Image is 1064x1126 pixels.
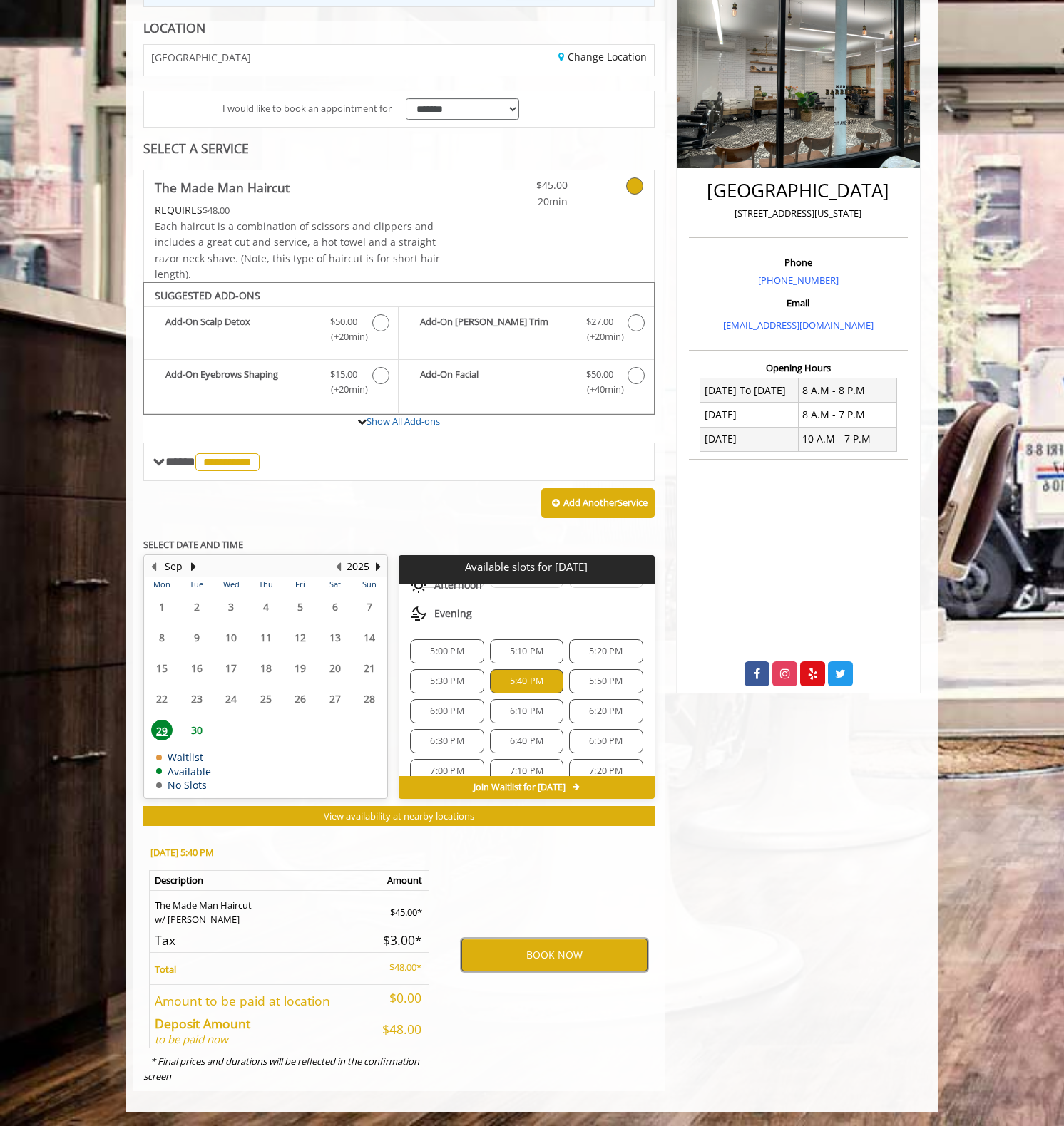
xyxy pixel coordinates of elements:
[510,765,543,777] span: 7:10 PM
[151,367,391,401] label: Add-On Eyebrows Shaping
[323,382,365,397] span: (+20min )
[563,496,648,509] b: Add Another Service
[374,960,422,975] p: $48.00*
[155,219,440,281] span: Each haircut is a combination of scissors and clippers and includes a great cut and service, a ho...
[490,699,563,723] div: 6:10 PM
[330,367,357,382] span: $15.00
[569,639,643,663] div: 5:20 PM
[155,963,176,976] b: Total
[143,142,655,155] div: SELECT A SERVICE
[758,274,839,286] a: [PHONE_NUMBER]
[179,577,213,592] th: Tue
[214,577,248,592] th: Wed
[404,561,648,573] p: Available slots for [DATE]
[490,669,563,693] div: 5:40 PM
[430,735,464,747] span: 6:30 PM
[700,403,799,427] td: [DATE]
[155,177,290,197] b: The Made Man Haircut
[155,203,203,217] span: This service needs some Advance to be paid before we block your appointment
[430,765,464,777] span: 7:00 PM
[692,257,904,267] h3: Phone
[156,752,211,763] td: Waitlist
[151,52,251,63] span: [GEOGRAPHIC_DATA]
[541,488,655,518] button: Add AnotherService
[490,729,563,753] div: 6:40 PM
[430,706,464,717] span: 6:00 PM
[155,1032,228,1046] i: to be paid now
[143,19,205,36] b: LOCATION
[569,699,643,723] div: 6:20 PM
[324,810,474,822] span: View availability at nearby locations
[406,367,646,401] label: Add-On Facial
[143,538,243,551] b: SELECT DATE AND TIME
[689,363,908,373] h3: Opening Hours
[410,605,427,622] img: evening slots
[367,415,440,428] a: Show All Add-ons
[374,991,422,1005] h5: $0.00
[420,314,571,344] b: Add-On [PERSON_NAME] Trim
[387,874,422,887] b: Amount
[569,729,643,753] div: 6:50 PM
[155,202,441,218] div: $48.00
[323,329,365,344] span: (+20min )
[474,782,566,793] span: Join Waitlist for [DATE]
[484,177,568,193] span: $45.00
[165,559,183,574] button: Sep
[406,314,646,348] label: Add-On Beard Trim
[510,706,543,717] span: 6:10 PM
[165,367,316,397] b: Add-On Eyebrows Shaping
[248,577,282,592] th: Thu
[410,699,484,723] div: 6:00 PM
[143,282,655,415] div: The Made Man Haircut Add-onS
[352,577,387,592] th: Sun
[372,559,384,574] button: Next Year
[420,367,571,397] b: Add-On Facial
[434,608,472,619] span: Evening
[558,50,647,63] a: Change Location
[430,646,464,657] span: 5:00 PM
[347,559,369,574] button: 2025
[283,577,317,592] th: Fri
[434,579,482,591] span: Afternoon
[156,780,211,790] td: No Slots
[510,646,543,657] span: 5:10 PM
[165,314,316,344] b: Add-On Scalp Detox
[145,715,179,745] td: Select day29
[589,765,623,777] span: 7:20 PM
[692,298,904,308] h3: Email
[798,378,896,403] td: 8 A.M - 8 P.M
[410,669,484,693] div: 5:30 PM
[155,994,363,1008] h5: Amount to be paid at location
[179,715,213,745] td: Select day30
[578,382,620,397] span: (+40min )
[510,735,543,747] span: 6:40 PM
[589,646,623,657] span: 5:20 PM
[222,101,392,116] span: I would like to book an appointment for
[369,891,429,927] td: $45.00*
[410,639,484,663] div: 5:00 PM
[155,934,363,947] h5: Tax
[510,676,543,687] span: 5:40 PM
[589,735,623,747] span: 6:50 PM
[156,766,211,777] td: Available
[586,367,613,382] span: $50.00
[155,289,260,302] b: SUGGESTED ADD-ONS
[700,378,799,403] td: [DATE] To [DATE]
[569,759,643,783] div: 7:20 PM
[490,639,563,663] div: 5:10 PM
[317,577,352,592] th: Sat
[143,1055,419,1083] i: * Final prices and durations will be reflected in the confirmation screen
[700,427,799,451] td: [DATE]
[589,706,623,717] span: 6:20 PM
[332,559,344,574] button: Previous Year
[155,874,203,887] b: Description
[798,403,896,427] td: 8 A.M - 7 P.M
[798,427,896,451] td: 10 A.M - 7 P.M
[150,891,369,927] td: The Made Man Haircut w/ [PERSON_NAME]
[148,559,159,574] button: Previous Month
[586,314,613,329] span: $27.00
[461,939,648,971] button: BOOK NOW
[692,206,904,221] p: [STREET_ADDRESS][US_STATE]
[589,676,623,687] span: 5:50 PM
